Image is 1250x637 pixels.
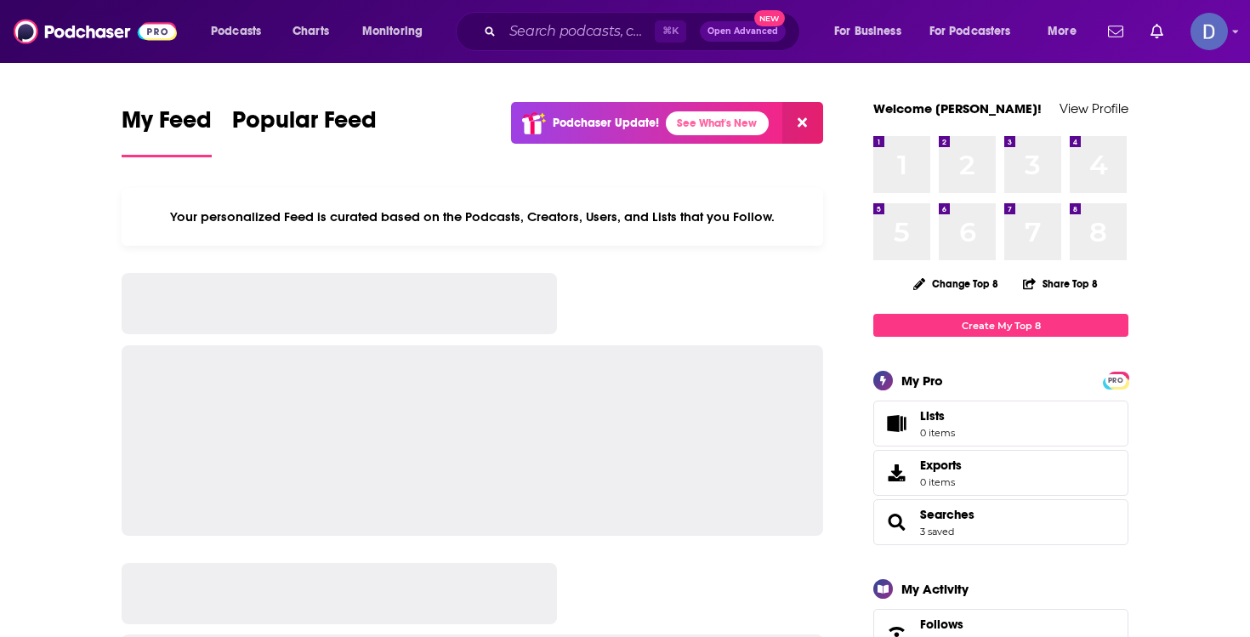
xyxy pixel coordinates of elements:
button: open menu [350,18,445,45]
span: 0 items [920,476,962,488]
span: Lists [920,408,955,424]
span: PRO [1105,374,1126,387]
span: 0 items [920,427,955,439]
a: Exports [873,450,1128,496]
span: Popular Feed [232,105,377,145]
span: Open Advanced [707,27,778,36]
button: Change Top 8 [903,273,1009,294]
button: open menu [199,18,283,45]
span: Monitoring [362,20,423,43]
div: Your personalized Feed is curated based on the Podcasts, Creators, Users, and Lists that you Follow. [122,188,823,246]
input: Search podcasts, credits, & more... [503,18,655,45]
a: Show notifications dropdown [1101,17,1130,46]
span: Exports [920,458,962,473]
a: Charts [281,18,339,45]
span: More [1048,20,1077,43]
a: Searches [879,510,913,534]
button: Share Top 8 [1022,267,1099,300]
button: open menu [1036,18,1098,45]
p: Podchaser Update! [553,116,659,130]
button: Open AdvancedNew [700,21,786,42]
a: Welcome [PERSON_NAME]! [873,100,1042,117]
span: New [754,10,785,26]
div: My Activity [901,581,969,597]
div: My Pro [901,373,943,389]
a: My Feed [122,105,212,157]
a: Show notifications dropdown [1144,17,1170,46]
span: Charts [293,20,329,43]
span: Lists [920,408,945,424]
button: open menu [918,18,1036,45]
span: Podcasts [211,20,261,43]
span: Exports [879,461,913,485]
a: 3 saved [920,526,954,537]
a: PRO [1105,373,1126,386]
span: Follows [920,617,963,632]
a: Popular Feed [232,105,377,157]
span: Lists [879,412,913,435]
img: Podchaser - Follow, Share and Rate Podcasts [14,15,177,48]
a: Searches [920,507,974,522]
img: User Profile [1190,13,1228,50]
a: Lists [873,401,1128,446]
span: Logged in as dianawurster [1190,13,1228,50]
a: View Profile [1060,100,1128,117]
div: Search podcasts, credits, & more... [472,12,816,51]
span: My Feed [122,105,212,145]
span: For Business [834,20,901,43]
span: For Podcasters [929,20,1011,43]
button: Show profile menu [1190,13,1228,50]
a: Create My Top 8 [873,314,1128,337]
a: See What's New [666,111,769,135]
span: Searches [873,499,1128,545]
span: ⌘ K [655,20,686,43]
a: Follows [920,617,1077,632]
button: open menu [822,18,923,45]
